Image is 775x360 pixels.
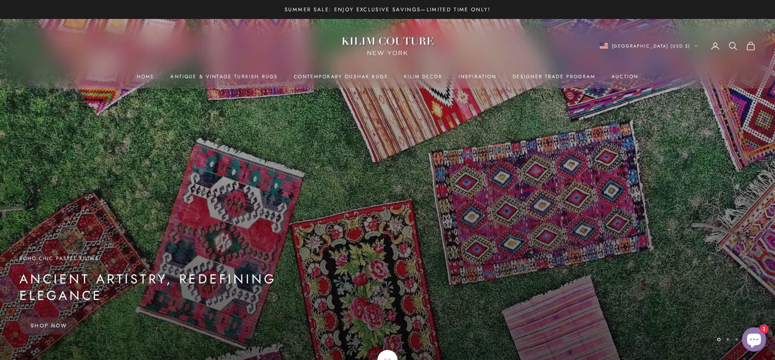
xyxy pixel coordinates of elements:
a: Inspiration [459,73,496,81]
a: Contemporary Oushak Rugs [294,73,388,81]
a: Antique & Vintage Turkish Rugs [170,73,278,81]
p: Ancient Artistry, Redefining Elegance [19,271,334,304]
nav: Secondary navigation [600,41,756,51]
p: Boho-Chic Pastel Kilims [19,254,334,262]
summary: Kilim Decor [404,73,442,81]
nav: Primary navigation [19,73,756,81]
p: Summer Sale: Enjoy Exclusive Savings—Limited Time Only! [285,5,490,14]
a: Home [137,73,155,81]
inbox-online-store-chat: Shopify online store chat [739,327,769,354]
button: Change country or currency [600,42,699,50]
a: Shop Now [19,317,79,334]
img: United States [600,43,608,49]
a: Auction [612,73,638,81]
a: Designer Trade Program [513,73,596,81]
span: [GEOGRAPHIC_DATA] (USD $) [612,42,691,50]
